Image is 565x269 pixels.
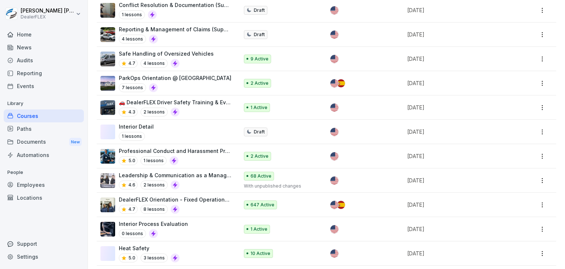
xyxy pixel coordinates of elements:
p: DealerFLEX Orientation - Fixed Operations Division [119,196,231,203]
a: DocumentsNew [4,135,84,149]
p: 4 lessons [141,59,168,68]
div: New [69,138,82,146]
p: With unpublished changes [244,183,318,189]
p: 647 Active [250,202,274,208]
p: 1 lessons [119,10,145,19]
p: [DATE] [407,152,509,160]
p: 5.0 [128,255,135,261]
p: 4 lessons [119,35,146,43]
p: Draft [254,7,265,14]
a: Employees [4,178,84,191]
img: us.svg [330,104,338,112]
p: [DATE] [407,79,509,87]
img: us.svg [330,6,338,14]
p: 2 Active [250,153,269,160]
a: Automations [4,149,84,161]
p: Interior Process Evaluation [119,220,188,228]
p: 🚗 DealerFLEX Driver Safety Training & Evaluation [119,98,231,106]
p: Conflict Resolution & Documentation (Supervisor) [119,1,231,9]
img: zk0x44riwstrlgqryo3l2fe3.png [100,3,115,18]
img: us.svg [330,79,338,87]
a: Reporting [4,67,84,80]
p: [DATE] [407,104,509,111]
p: [DATE] [407,128,509,136]
img: us.svg [330,152,338,160]
p: 9 Active [250,56,269,62]
img: es.svg [337,201,345,209]
p: [DATE] [407,6,509,14]
img: us.svg [330,128,338,136]
a: Events [4,80,84,92]
p: [DATE] [407,225,509,233]
img: es.svg [337,79,345,87]
img: us.svg [330,201,338,209]
p: [DATE] [407,249,509,257]
p: DealerFLEX [21,14,74,20]
p: 4.7 [128,206,135,213]
img: u6am29fli39xf7ggi0iab2si.png [100,52,115,66]
p: 1 lessons [141,156,167,165]
p: 4.6 [128,182,135,188]
p: Draft [254,31,265,38]
img: us.svg [330,249,338,258]
p: [DATE] [407,55,509,63]
img: kjfutcfrxfzene9jr3907i3p.png [100,173,115,188]
p: People [4,167,84,178]
p: 2 lessons [141,108,168,116]
p: ParkOps Orientation @ [GEOGRAPHIC_DATA] [119,74,231,82]
img: khwf6t635m3uuherk2l21o2v.png [100,222,115,237]
a: Settings [4,250,84,263]
a: Audits [4,54,84,67]
p: 0 lessons [119,229,146,238]
p: 4.7 [128,60,135,67]
p: Heat Safety [119,244,180,252]
p: Library [4,98,84,109]
a: Courses [4,109,84,122]
img: nnqojl1deux5lw6n86ll0x7s.png [100,76,115,91]
p: [PERSON_NAME] [PERSON_NAME] [21,8,74,14]
div: Documents [4,135,84,149]
p: 3 lessons [141,254,168,262]
p: 4.3 [128,109,135,115]
a: News [4,41,84,54]
p: 2 lessons [141,181,168,189]
p: Leadership & Communication as a Manager [119,171,231,179]
div: Support [4,237,84,250]
p: 68 Active [250,173,271,179]
img: us.svg [330,31,338,39]
p: 1 lessons [119,132,145,141]
p: [DATE] [407,177,509,184]
p: 5.0 [128,157,135,164]
p: [DATE] [407,31,509,38]
p: 10 Active [250,250,270,257]
p: 1 Active [250,104,267,111]
p: 1 Active [250,226,267,233]
p: 8 lessons [141,205,168,214]
p: Professional Conduct and Harassment Prevention for Valet Employees [119,147,231,155]
p: Safe Handling of Oversized Vehicles [119,50,214,57]
a: Paths [4,122,84,135]
p: Reporting & Management of Claims (Supervisor) [119,25,231,33]
img: us.svg [330,55,338,63]
a: Home [4,28,84,41]
img: us.svg [330,225,338,233]
img: yfsleesgksgx0a54tq96xrfr.png [100,149,115,164]
img: mk82rbguh2ncxwxcf8nh6q1f.png [100,27,115,42]
img: da8qswpfqixsakdmmzotmdit.png [100,100,115,115]
p: [DATE] [407,201,509,209]
a: Locations [4,191,84,204]
p: Interior Detail [119,123,154,130]
p: Draft [254,129,265,135]
img: us.svg [330,177,338,185]
img: v4gv5ils26c0z8ite08yagn2.png [100,198,115,212]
